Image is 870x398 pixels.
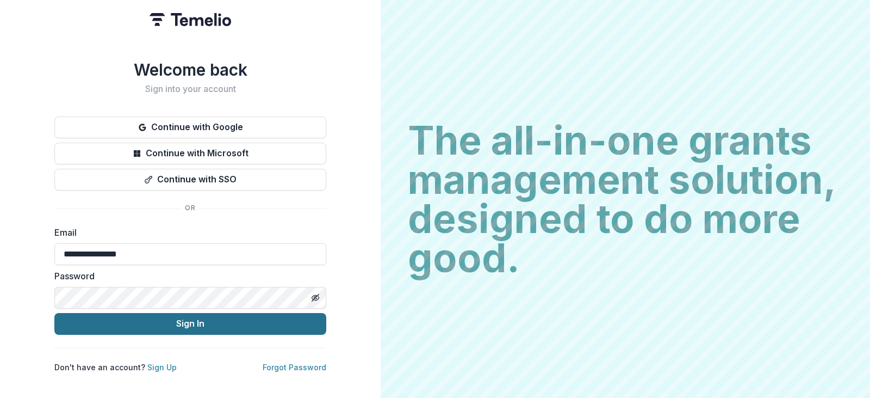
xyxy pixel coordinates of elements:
[54,60,326,79] h1: Welcome back
[54,313,326,335] button: Sign In
[263,363,326,372] a: Forgot Password
[54,270,320,283] label: Password
[54,117,326,138] button: Continue with Google
[150,13,231,26] img: Temelio
[54,226,320,239] label: Email
[54,143,326,164] button: Continue with Microsoft
[147,363,177,372] a: Sign Up
[54,84,326,94] h2: Sign into your account
[307,289,324,307] button: Toggle password visibility
[54,362,177,373] p: Don't have an account?
[54,169,326,191] button: Continue with SSO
